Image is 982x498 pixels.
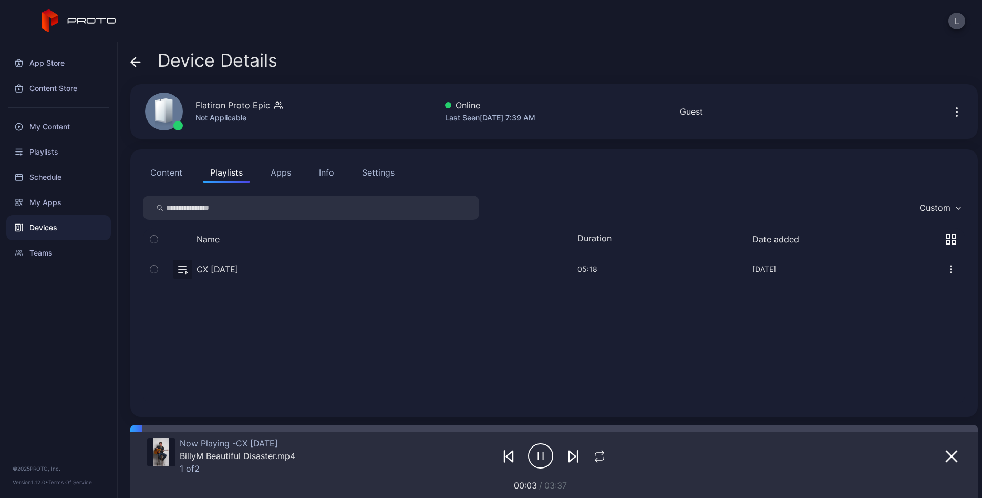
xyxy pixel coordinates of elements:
[514,480,537,491] span: 00:03
[362,166,395,179] div: Settings
[752,234,799,245] button: Date added
[355,162,402,183] button: Settings
[180,438,295,449] div: Now Playing
[143,162,190,183] button: Content
[919,202,950,213] div: Custom
[13,479,48,485] span: Version 1.12.0 •
[180,451,295,461] div: BillyM Beautiful Disaster.mp4
[6,114,111,139] a: My Content
[577,233,619,246] div: Duration
[948,13,965,29] button: L
[6,76,111,101] a: Content Store
[6,165,111,190] a: Schedule
[203,162,250,183] button: Playlists
[680,105,703,118] div: Guest
[544,480,567,491] span: 03:37
[197,234,220,245] button: Name
[6,240,111,266] a: Teams
[232,438,278,449] span: CX 06.23.2023
[6,50,111,76] a: App Store
[6,215,111,240] a: Devices
[180,463,295,474] div: 1 of 2
[6,190,111,215] a: My Apps
[914,196,965,220] button: Custom
[195,99,270,111] div: Flatiron Proto Epic
[539,480,542,491] span: /
[319,166,334,179] div: Info
[158,50,277,70] span: Device Details
[445,99,535,111] div: Online
[445,111,535,124] div: Last Seen [DATE] 7:39 AM
[312,162,342,183] button: Info
[195,111,283,124] div: Not Applicable
[263,162,298,183] button: Apps
[13,464,105,473] div: © 2025 PROTO, Inc.
[6,139,111,165] a: Playlists
[48,479,92,485] a: Terms Of Service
